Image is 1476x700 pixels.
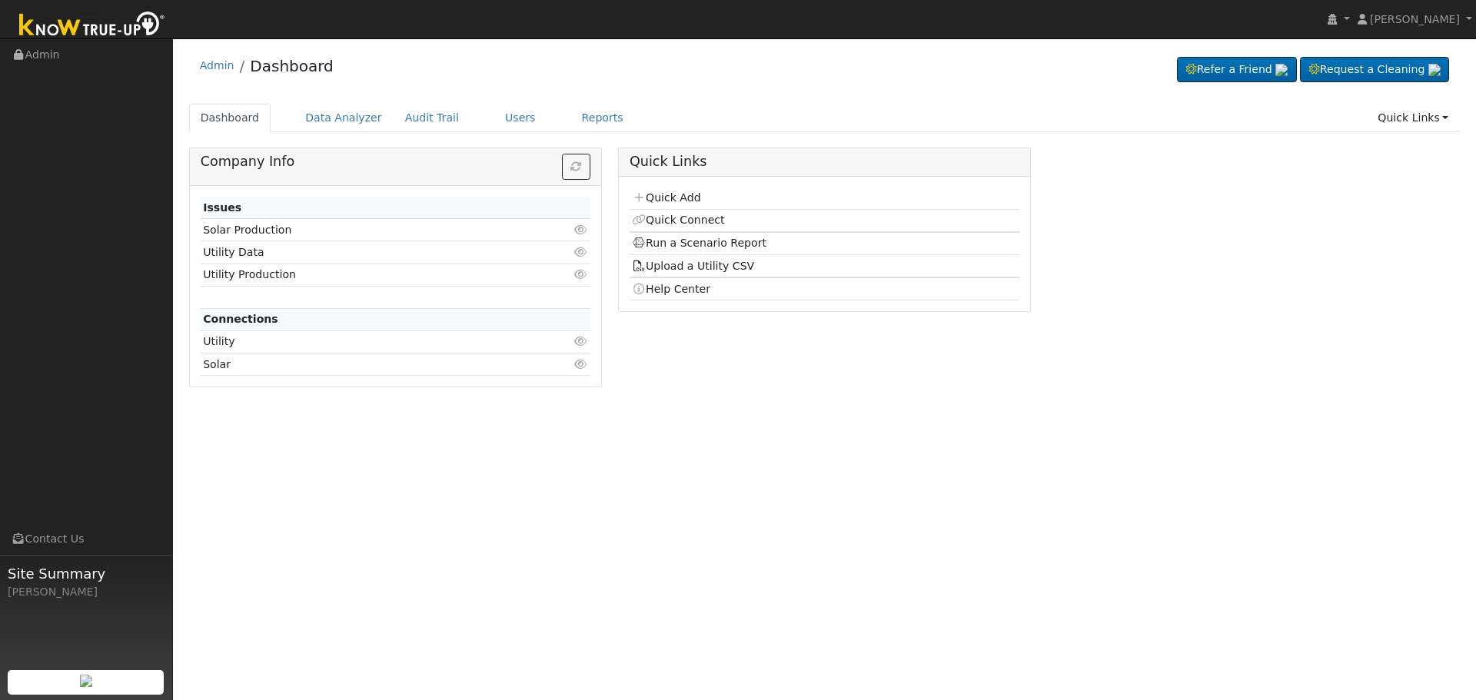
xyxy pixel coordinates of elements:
span: [PERSON_NAME] [1370,13,1460,25]
img: retrieve [1275,64,1288,76]
a: Quick Connect [632,214,724,226]
a: Reports [570,104,635,132]
div: [PERSON_NAME] [8,584,165,600]
a: Quick Add [632,191,700,204]
a: Users [494,104,547,132]
strong: Issues [203,201,241,214]
a: Request a Cleaning [1300,57,1449,83]
td: Utility Production [201,264,527,286]
td: Solar [201,353,527,376]
img: Know True-Up [12,8,173,43]
a: Admin [200,59,234,71]
a: Refer a Friend [1177,57,1297,83]
td: Utility [201,330,527,353]
td: Utility Data [201,241,527,264]
i: Click to view [574,224,588,235]
i: Click to view [574,336,588,347]
i: Click to view [574,247,588,257]
td: Solar Production [201,219,527,241]
a: Run a Scenario Report [632,237,766,249]
strong: Connections [203,313,278,325]
a: Data Analyzer [294,104,394,132]
a: Quick Links [1366,104,1460,132]
h5: Quick Links [630,154,1019,170]
img: retrieve [80,675,92,687]
a: Upload a Utility CSV [632,260,754,272]
img: retrieve [1428,64,1441,76]
a: Dashboard [250,57,334,75]
span: Site Summary [8,563,165,584]
a: Dashboard [189,104,271,132]
a: Help Center [632,283,710,295]
h5: Company Info [201,154,590,170]
i: Click to view [574,359,588,370]
a: Audit Trail [394,104,470,132]
i: Click to view [574,269,588,280]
